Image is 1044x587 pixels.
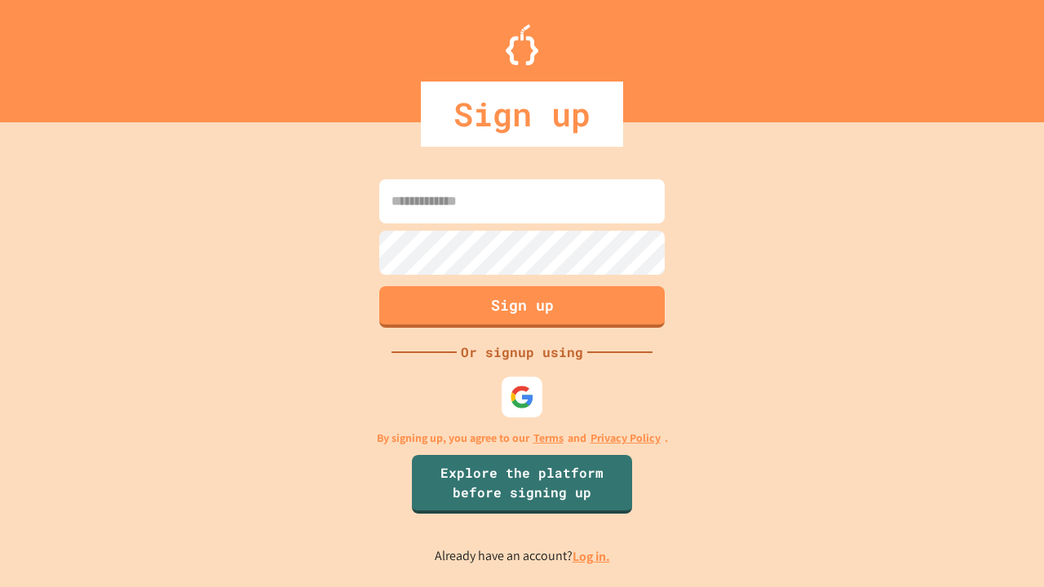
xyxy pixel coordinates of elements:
[506,24,538,65] img: Logo.svg
[435,546,610,567] p: Already have an account?
[421,82,623,147] div: Sign up
[573,548,610,565] a: Log in.
[412,455,632,514] a: Explore the platform before signing up
[457,342,587,362] div: Or signup using
[379,286,665,328] button: Sign up
[377,430,668,447] p: By signing up, you agree to our and .
[510,385,534,409] img: google-icon.svg
[533,430,564,447] a: Terms
[591,430,661,447] a: Privacy Policy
